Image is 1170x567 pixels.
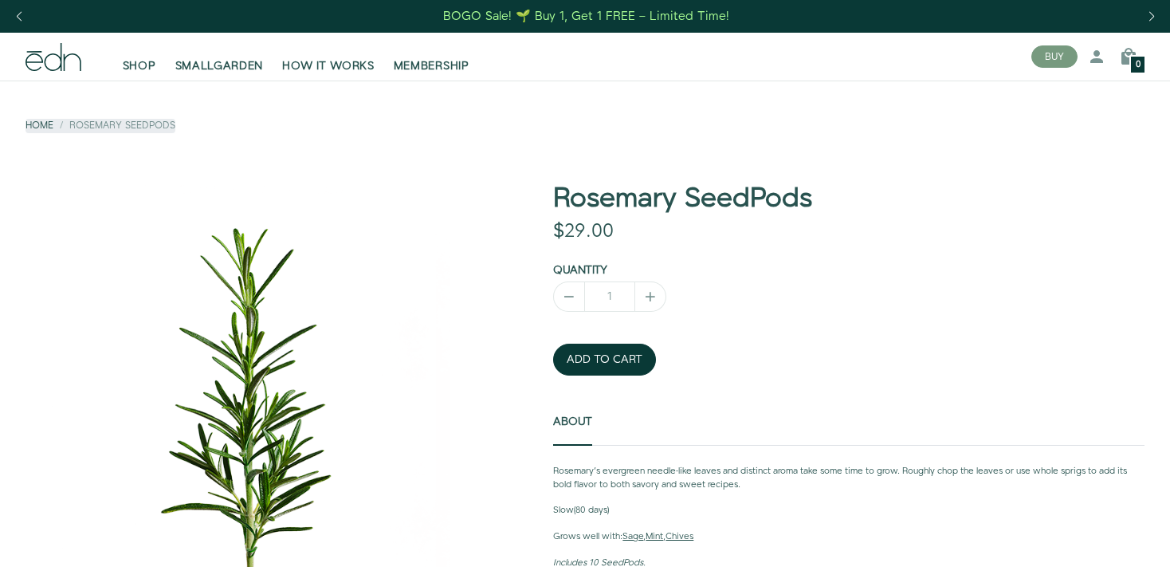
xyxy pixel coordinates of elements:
span: SHOP [123,58,156,74]
p: (80 days) [553,504,1144,518]
a: HOW IT WORKS [273,39,383,74]
span: $29.00 [553,218,614,245]
span: HOW IT WORKS [282,58,374,74]
a: Chives [665,530,693,543]
label: Quantity [553,262,607,278]
span: MEMBERSHIP [394,58,469,74]
a: Home [26,119,53,132]
a: Sage [622,530,643,543]
strong: Grows well with: [553,530,622,543]
span: 0 [1136,61,1141,69]
a: About [553,398,592,446]
a: SHOP [113,39,166,74]
a: MEMBERSHIP [384,39,479,74]
button: BUY [1031,45,1078,68]
button: ADD TO CART [553,344,656,376]
p: , , [553,530,1144,544]
p: Rosemary’s evergreen needle-like leaves and distinct aroma take some time to grow. Roughly chop t... [553,465,1144,492]
li: Rosemary SeedPods [53,119,175,132]
h1: Rosemary SeedPods [553,184,1144,214]
div: BOGO Sale! 🌱 Buy 1, Get 1 FREE – Limited Time! [443,8,729,25]
a: BOGO Sale! 🌱 Buy 1, Get 1 FREE – Limited Time! [442,4,732,29]
a: SMALLGARDEN [166,39,273,74]
a: Mint [646,530,663,543]
span: SMALLGARDEN [175,58,264,74]
strong: Slow [553,504,574,517]
nav: breadcrumbs [26,119,175,132]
